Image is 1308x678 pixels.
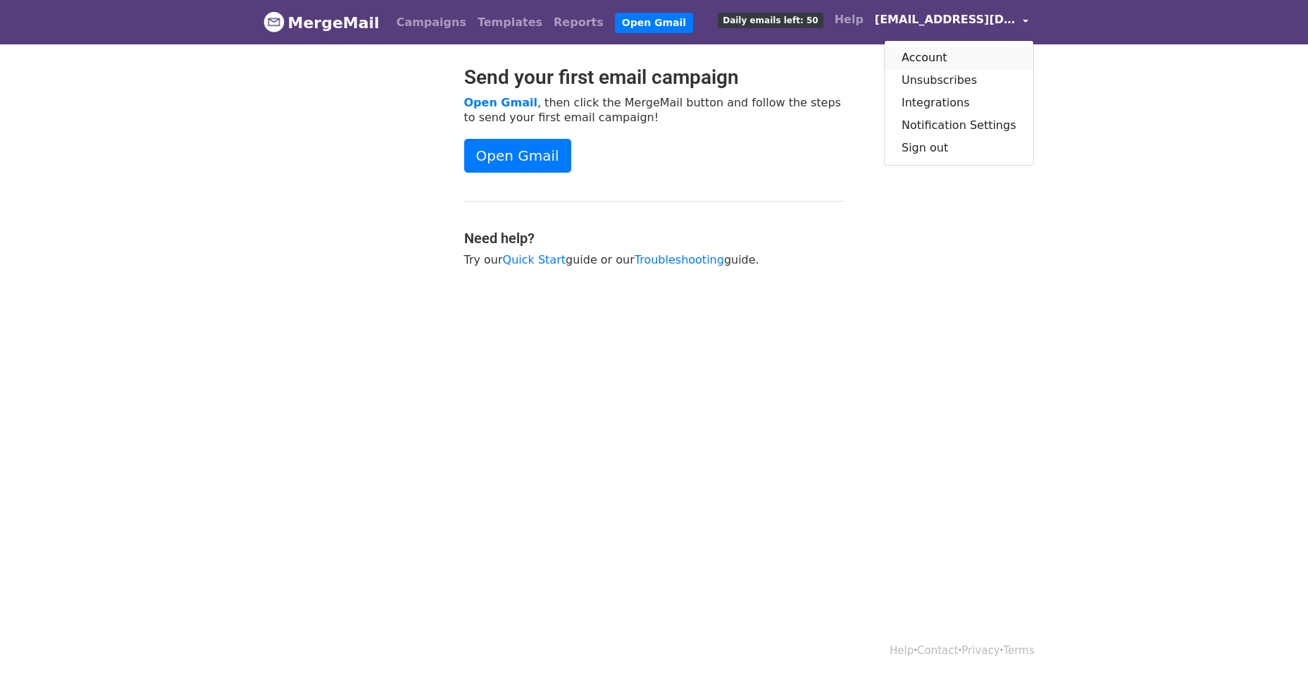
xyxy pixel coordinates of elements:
[961,644,999,657] a: Privacy
[503,253,566,266] a: Quick Start
[615,13,693,33] a: Open Gmail
[464,230,845,247] h4: Need help?
[464,96,537,109] a: Open Gmail
[869,6,1034,39] a: [EMAIL_ADDRESS][DOMAIN_NAME]
[885,114,1033,137] a: Notification Settings
[885,47,1033,69] a: Account
[464,66,845,90] h2: Send your first email campaign
[1003,644,1034,657] a: Terms
[875,11,1016,28] span: [EMAIL_ADDRESS][DOMAIN_NAME]
[464,95,845,125] p: , then click the MergeMail button and follow the steps to send your first email campaign!
[548,8,609,37] a: Reports
[635,253,724,266] a: Troubleshooting
[884,40,1034,166] div: [EMAIL_ADDRESS][DOMAIN_NAME]
[885,92,1033,114] a: Integrations
[464,139,571,173] a: Open Gmail
[885,137,1033,159] a: Sign out
[718,13,823,28] span: Daily emails left: 50
[1238,610,1308,678] iframe: Chat Widget
[464,252,845,267] p: Try our guide or our guide.
[391,8,472,37] a: Campaigns
[890,644,914,657] a: Help
[712,6,828,34] a: Daily emails left: 50
[263,8,380,37] a: MergeMail
[917,644,958,657] a: Contact
[829,6,869,34] a: Help
[885,69,1033,92] a: Unsubscribes
[263,11,285,32] img: MergeMail logo
[472,8,548,37] a: Templates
